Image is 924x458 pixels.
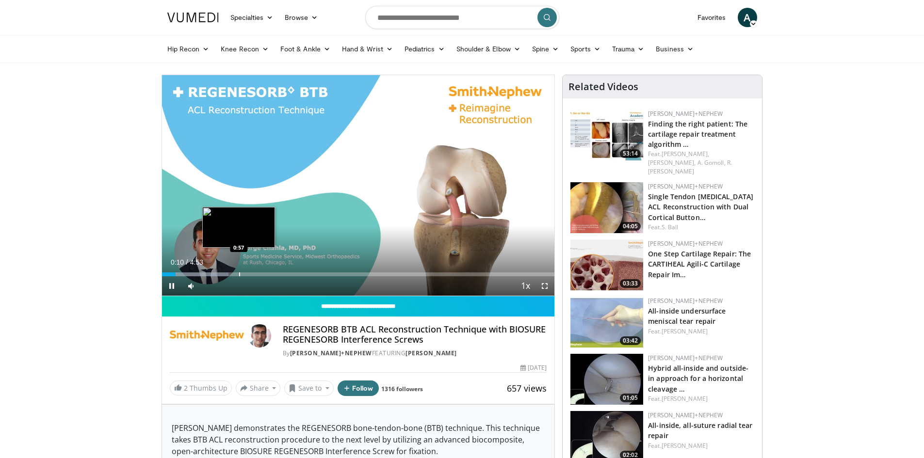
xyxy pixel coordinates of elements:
a: 03:33 [570,239,643,290]
img: 781f413f-8da4-4df1-9ef9-bed9c2d6503b.150x105_q85_crop-smart_upscale.jpg [570,239,643,290]
a: Hybrid all-inside and outside-in approach for a horizontal cleavage … [648,363,748,393]
div: Feat. [648,150,754,176]
video-js: Video Player [162,75,555,296]
a: Favorites [692,8,732,27]
a: [PERSON_NAME]+Nephew [290,349,372,357]
button: Mute [181,276,201,296]
a: All-inside undersurface meniscal tear repair [648,306,726,326]
span: 657 views [507,382,547,394]
a: 01:05 [570,354,643,405]
span: 04:05 [620,222,641,231]
a: [PERSON_NAME]+Nephew [648,411,723,419]
button: Fullscreen [535,276,554,296]
div: Feat. [648,395,754,403]
div: Feat. [648,442,754,450]
button: Playback Rate [516,276,535,296]
button: Save to [284,380,334,396]
h4: Related Videos [568,81,638,93]
button: Share [236,380,281,396]
a: [PERSON_NAME] [662,442,708,450]
a: [PERSON_NAME] [405,349,457,357]
a: R. [PERSON_NAME] [648,158,732,175]
a: Knee Recon [215,39,275,59]
a: Specialties [225,8,279,27]
a: One Step Cartilage Repair: The CARTIHEAL Agili-C Cartilage Repair Im… [648,249,751,279]
a: [PERSON_NAME]+Nephew [648,354,723,362]
a: Hip Recon [162,39,215,59]
img: 2894c166-06ea-43da-b75e-3312627dae3b.150x105_q85_crop-smart_upscale.jpg [570,110,643,160]
a: Sports [565,39,606,59]
h4: REGENESORB BTB ACL Reconstruction Technique with BIOSURE REGENESORB Interference Screws [283,324,547,345]
div: [DATE] [520,363,547,372]
a: [PERSON_NAME]+Nephew [648,239,723,248]
img: 02c34c8e-0ce7-40b9-85e3-cdd59c0970f9.150x105_q85_crop-smart_upscale.jpg [570,297,643,347]
a: [PERSON_NAME]+Nephew [648,110,723,118]
a: All-inside, all-suture radial tear repair [648,421,752,440]
a: Business [650,39,699,59]
a: 03:42 [570,297,643,347]
a: A [738,8,757,27]
a: 53:14 [570,110,643,160]
a: [PERSON_NAME] [662,395,708,403]
a: [PERSON_NAME], [662,150,709,158]
a: Single Tendon [MEDICAL_DATA] ACL Reconstruction with Dual Cortical Button… [648,192,753,221]
img: Smith+Nephew [170,324,244,347]
span: / [186,258,188,266]
a: Hand & Wrist [336,39,399,59]
div: By FEATURING [283,349,547,358]
div: Feat. [648,223,754,232]
span: 53:14 [620,149,641,158]
a: [PERSON_NAME], [648,158,696,167]
button: Follow [338,380,379,396]
a: 1316 followers [381,385,423,393]
span: 2 [184,383,188,393]
span: 4:53 [190,258,203,266]
span: 0:10 [171,258,184,266]
span: 03:42 [620,336,641,345]
img: VuMedi Logo [167,13,219,22]
a: Foot & Ankle [275,39,336,59]
a: [PERSON_NAME]+Nephew [648,182,723,190]
a: Browse [279,8,324,27]
a: A. Gomoll, [697,158,726,167]
a: [PERSON_NAME]+Nephew [648,297,723,305]
a: Finding the right patient: The cartilage repair treatment algorithm … [648,119,747,149]
span: 01:05 [620,394,641,402]
input: Search topics, interventions [365,6,559,29]
img: Avatar [248,324,271,347]
img: image.jpeg [202,207,275,248]
a: Spine [526,39,565,59]
a: 2 Thumbs Up [170,380,232,395]
a: Pediatrics [399,39,451,59]
a: 04:05 [570,182,643,233]
button: Pause [162,276,181,296]
a: Shoulder & Elbow [451,39,526,59]
a: [PERSON_NAME] [662,327,708,335]
img: 47fc3831-2644-4472-a478-590317fb5c48.150x105_q85_crop-smart_upscale.jpg [570,182,643,233]
div: Feat. [648,327,754,336]
span: 03:33 [620,279,641,288]
img: 364c13b8-bf65-400b-a941-5a4a9c158216.150x105_q85_crop-smart_upscale.jpg [570,354,643,405]
a: Trauma [606,39,650,59]
div: Progress Bar [162,272,555,276]
a: S. Ball [662,223,679,231]
span: [PERSON_NAME] demonstrates the REGENESORB bone-tendon-bone (BTB) technique. This technique takes ... [172,423,540,457]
